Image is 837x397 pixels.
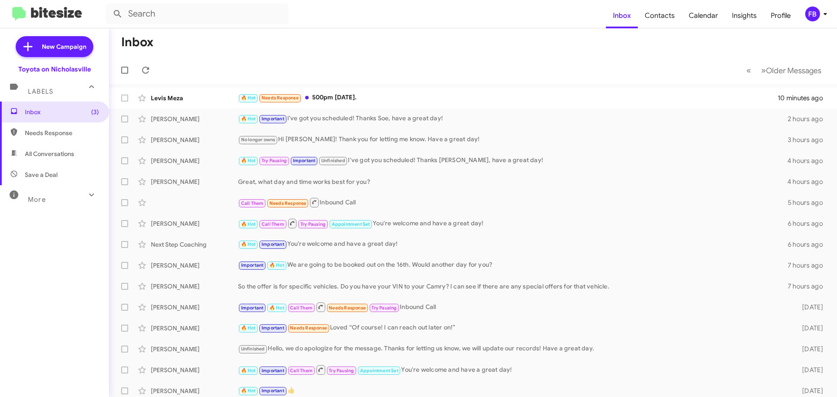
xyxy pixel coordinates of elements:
[16,36,93,57] a: New Campaign
[290,368,313,373] span: Call Them
[151,345,238,353] div: [PERSON_NAME]
[329,305,366,311] span: Needs Response
[262,116,284,122] span: Important
[238,364,788,375] div: You're welcome and have a great day!
[241,325,256,331] span: 🔥 Hot
[788,240,830,249] div: 6 hours ago
[788,136,830,144] div: 3 hours ago
[269,305,284,311] span: 🔥 Hot
[151,219,238,228] div: [PERSON_NAME]
[241,95,256,101] span: 🔥 Hot
[300,221,326,227] span: Try Pausing
[241,116,256,122] span: 🔥 Hot
[329,368,354,373] span: Try Pausing
[741,61,756,79] button: Previous
[788,324,830,333] div: [DATE]
[238,323,788,333] div: Loved “Of course! I can reach out later on!”
[761,65,766,76] span: »
[238,302,788,312] div: Inbound Call
[238,135,788,145] div: Hi [PERSON_NAME]! Thank you for letting me know. Have a great day!
[121,35,153,49] h1: Inbox
[105,3,289,24] input: Search
[321,158,345,163] span: Unfinished
[238,177,787,186] div: Great, what day and time works best for you?
[290,305,313,311] span: Call Them
[746,65,751,76] span: «
[241,137,276,143] span: No longer owns
[25,129,99,137] span: Needs Response
[682,3,725,28] a: Calendar
[238,218,788,229] div: You're welcome and have a great day!
[151,115,238,123] div: [PERSON_NAME]
[18,65,91,74] div: Toyota on Nicholasville
[371,305,397,311] span: Try Pausing
[238,239,788,249] div: You're welcome and have a great day!
[151,261,238,270] div: [PERSON_NAME]
[788,115,830,123] div: 2 hours ago
[241,241,256,247] span: 🔥 Hot
[151,94,238,102] div: Levis Meza
[241,221,256,227] span: 🔥 Hot
[360,368,398,373] span: Appointment Set
[241,346,265,352] span: Unfinished
[151,282,238,291] div: [PERSON_NAME]
[241,305,264,311] span: Important
[241,262,264,268] span: Important
[238,93,778,103] div: 500pm [DATE].
[262,221,284,227] span: Call Them
[638,3,682,28] a: Contacts
[241,158,256,163] span: 🔥 Hot
[269,262,284,268] span: 🔥 Hot
[788,303,830,312] div: [DATE]
[241,388,256,394] span: 🔥 Hot
[742,61,827,79] nav: Page navigation example
[151,240,238,249] div: Next Step Coaching
[805,7,820,21] div: FB
[290,325,327,331] span: Needs Response
[238,344,788,354] div: Hello, we do apologize for the message. Thanks for letting us know, we will update our records! H...
[332,221,370,227] span: Appointment Set
[25,108,99,116] span: Inbox
[262,95,299,101] span: Needs Response
[238,156,787,166] div: I've got you scheduled! Thanks [PERSON_NAME], have a great day!
[788,198,830,207] div: 5 hours ago
[787,156,830,165] div: 4 hours ago
[788,387,830,395] div: [DATE]
[42,42,86,51] span: New Campaign
[293,158,316,163] span: Important
[262,368,284,373] span: Important
[725,3,764,28] a: Insights
[151,177,238,186] div: [PERSON_NAME]
[764,3,798,28] a: Profile
[262,158,287,163] span: Try Pausing
[262,325,284,331] span: Important
[28,88,53,95] span: Labels
[238,114,788,124] div: I've got you scheduled! Thanks Soe, have a great day!
[238,386,788,396] div: 👍
[269,200,306,206] span: Needs Response
[756,61,827,79] button: Next
[151,303,238,312] div: [PERSON_NAME]
[787,177,830,186] div: 4 hours ago
[238,260,788,270] div: We are going to be booked out on the 16th. Would another day for you?
[241,368,256,373] span: 🔥 Hot
[25,149,74,158] span: All Conversations
[606,3,638,28] a: Inbox
[25,170,58,179] span: Save a Deal
[241,200,264,206] span: Call Them
[788,282,830,291] div: 7 hours ago
[151,156,238,165] div: [PERSON_NAME]
[28,196,46,204] span: More
[238,197,788,208] div: Inbound Call
[798,7,827,21] button: FB
[151,366,238,374] div: [PERSON_NAME]
[788,261,830,270] div: 7 hours ago
[788,345,830,353] div: [DATE]
[262,388,284,394] span: Important
[238,282,788,291] div: So the offer is for specific vehicles. Do you have your VIN to your Camry? I can see if there are...
[766,66,821,75] span: Older Messages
